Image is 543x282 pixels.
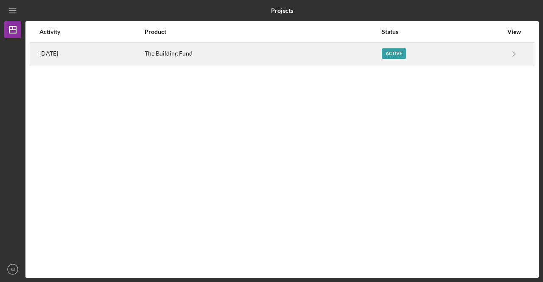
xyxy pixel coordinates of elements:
b: Projects [271,7,293,14]
div: Status [382,28,503,35]
div: Active [382,48,406,59]
div: Product [145,28,381,35]
time: 2025-08-14 11:59 [39,50,58,57]
div: The Building Fund [145,43,381,64]
button: BJ [4,261,21,278]
div: Activity [39,28,144,35]
text: BJ [10,267,15,272]
div: View [504,28,525,35]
